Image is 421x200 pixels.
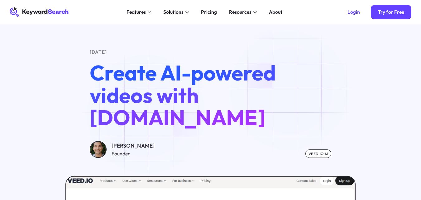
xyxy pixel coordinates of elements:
a: Pricing [198,7,221,17]
div: Try for Free [378,9,404,15]
div: Resources [229,8,251,16]
div: Login [347,9,360,15]
a: About [266,7,286,17]
div: About [269,8,282,16]
div: [PERSON_NAME] [112,142,155,150]
div: [DATE] [90,48,331,56]
div: Founder [112,150,155,157]
div: veed io ai [305,149,331,158]
span: Create AI-powered videos with [DOMAIN_NAME] [90,59,276,131]
a: Try for Free [371,5,412,20]
div: Pricing [201,8,217,16]
div: Features [127,8,146,16]
div: Solutions [163,8,184,16]
a: Login [340,5,367,20]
